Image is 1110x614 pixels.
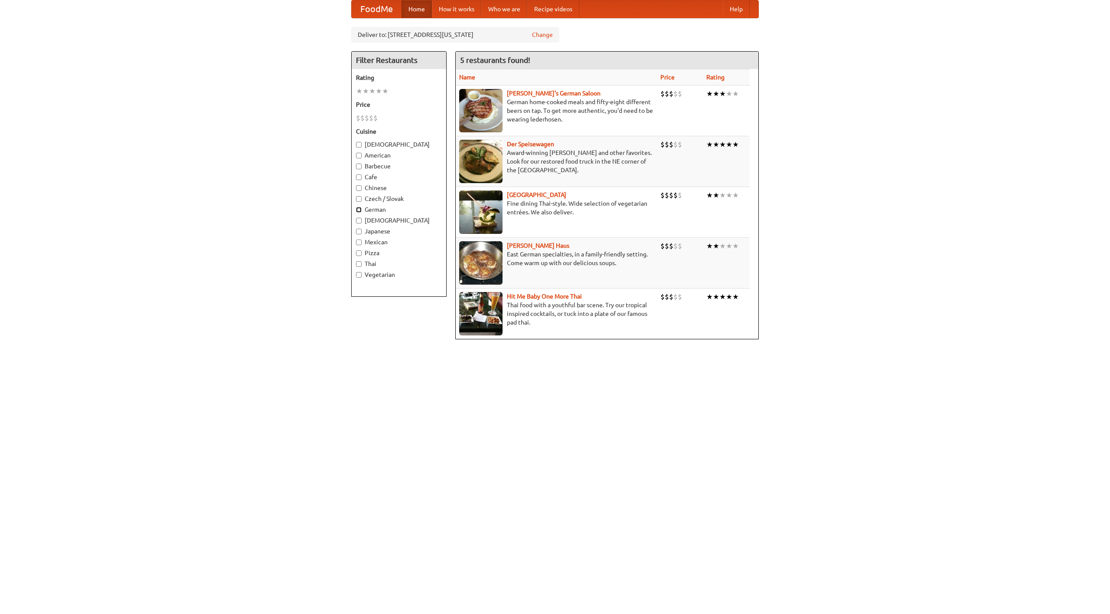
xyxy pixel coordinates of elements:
p: Thai food with a youthful bar scene. Try our tropical inspired cocktails, or tuck into a plate of... [459,301,653,327]
input: German [356,207,362,213]
p: Award-winning [PERSON_NAME] and other favorites. Look for our restored food truck in the NE corne... [459,148,653,174]
li: ★ [713,190,719,200]
li: ★ [706,89,713,99]
li: ★ [356,86,362,96]
img: speisewagen.jpg [459,140,503,183]
input: Mexican [356,240,362,245]
li: ★ [375,86,382,96]
a: Name [459,74,475,81]
img: esthers.jpg [459,89,503,132]
input: [DEMOGRAPHIC_DATA] [356,142,362,148]
li: $ [660,241,665,251]
li: ★ [369,86,375,96]
li: $ [673,89,678,99]
label: American [356,151,442,160]
li: $ [678,241,682,251]
li: ★ [713,241,719,251]
li: $ [669,292,673,302]
a: Home [402,0,432,18]
li: ★ [382,86,388,96]
li: ★ [726,190,732,200]
input: Cafe [356,174,362,180]
li: $ [660,292,665,302]
div: Deliver to: [STREET_ADDRESS][US_STATE] [351,27,559,43]
li: $ [660,89,665,99]
a: Change [532,30,553,39]
li: $ [678,190,682,200]
li: ★ [706,241,713,251]
input: American [356,153,362,158]
label: German [356,205,442,214]
li: ★ [706,140,713,149]
li: ★ [719,292,726,302]
li: $ [669,140,673,149]
li: $ [665,292,669,302]
p: German home-cooked meals and fifty-eight different beers on tap. To get more authentic, you'd nee... [459,98,653,124]
li: ★ [719,140,726,149]
a: [PERSON_NAME] Haus [507,242,569,249]
p: East German specialties, in a family-friendly setting. Come warm up with our delicious soups. [459,250,653,267]
input: Japanese [356,229,362,234]
li: ★ [713,292,719,302]
li: ★ [726,292,732,302]
a: Price [660,74,675,81]
li: $ [673,190,678,200]
label: [DEMOGRAPHIC_DATA] [356,140,442,149]
li: ★ [726,140,732,149]
li: $ [660,140,665,149]
li: ★ [362,86,369,96]
li: ★ [732,89,739,99]
li: ★ [732,190,739,200]
b: Hit Me Baby One More Thai [507,293,582,300]
li: $ [369,113,373,123]
a: Der Speisewagen [507,141,554,148]
li: ★ [713,140,719,149]
li: ★ [706,190,713,200]
label: Czech / Slovak [356,194,442,203]
li: ★ [732,292,739,302]
li: $ [365,113,369,123]
p: Fine dining Thai-style. Wide selection of vegetarian entrées. We also deliver. [459,199,653,217]
li: $ [669,89,673,99]
li: $ [665,89,669,99]
input: Pizza [356,250,362,256]
label: Cafe [356,173,442,181]
a: Who we are [481,0,527,18]
li: ★ [726,241,732,251]
li: ★ [713,89,719,99]
ng-pluralize: 5 restaurants found! [460,56,530,64]
img: satay.jpg [459,190,503,234]
a: FoodMe [352,0,402,18]
li: $ [678,140,682,149]
h5: Price [356,100,442,109]
label: Japanese [356,227,442,236]
input: Vegetarian [356,272,362,278]
li: $ [678,89,682,99]
label: Thai [356,259,442,268]
img: kohlhaus.jpg [459,241,503,285]
label: [DEMOGRAPHIC_DATA] [356,216,442,225]
a: How it works [432,0,481,18]
li: $ [665,140,669,149]
label: Pizza [356,249,442,257]
h5: Cuisine [356,127,442,136]
label: Vegetarian [356,270,442,279]
a: [PERSON_NAME]'s German Saloon [507,90,601,97]
input: Chinese [356,185,362,191]
h4: Filter Restaurants [352,52,446,69]
li: $ [669,241,673,251]
h5: Rating [356,73,442,82]
li: $ [660,190,665,200]
li: ★ [726,89,732,99]
a: [GEOGRAPHIC_DATA] [507,191,566,198]
label: Barbecue [356,162,442,171]
li: $ [673,140,678,149]
a: Recipe videos [527,0,579,18]
li: ★ [706,292,713,302]
li: $ [356,113,360,123]
li: ★ [719,190,726,200]
li: $ [678,292,682,302]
